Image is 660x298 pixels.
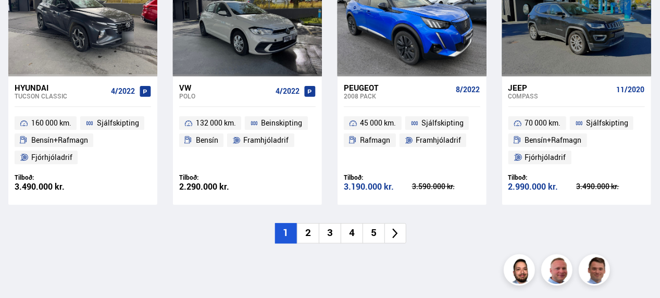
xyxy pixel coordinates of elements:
[8,76,157,205] a: Hyundai Tucson CLASSIC 4/2022 160 000 km. Sjálfskipting Bensín+Rafmagn Fjórhjóladrif Tilboð: 3.49...
[261,117,303,129] span: Beinskipting
[179,173,247,181] div: Tilboð:
[543,256,574,287] img: siFngHWaQ9KaOqBr.png
[15,173,83,181] div: Tilboð:
[508,92,613,100] div: Compass
[8,4,40,35] button: Opna LiveChat spjallviðmót
[525,151,566,164] span: Fjórhjóladrif
[586,117,628,129] span: Sjálfskipting
[505,256,537,287] img: nhp88E3Fdnt1Opn2.png
[196,117,236,129] span: 132 000 km.
[344,92,452,100] div: 2008 PACK
[15,83,107,92] div: Hyundai
[111,87,135,95] span: 4/2022
[508,173,577,181] div: Tilboð:
[179,83,271,92] div: VW
[15,182,83,191] div: 3.490.000 kr.
[97,117,139,129] span: Sjálfskipting
[15,92,107,100] div: Tucson CLASSIC
[508,182,577,191] div: 2.990.000 kr.
[412,183,480,190] div: 3.590.000 kr.
[276,87,300,95] span: 4/2022
[508,83,613,92] div: Jeep
[196,134,218,146] span: Bensín
[525,117,561,129] span: 70 000 km.
[31,151,72,164] span: Fjórhjóladrif
[341,223,363,243] li: 4
[344,182,412,191] div: 3.190.000 kr.
[344,83,452,92] div: Peugeot
[577,183,645,190] div: 3.490.000 kr.
[179,182,247,191] div: 2.290.000 kr.
[31,134,88,146] span: Bensín+Rafmagn
[360,117,396,129] span: 45 000 km.
[338,76,487,205] a: Peugeot 2008 PACK 8/2022 45 000 km. Sjálfskipting Rafmagn Framhjóladrif Tilboð: 3.190.000 kr. 3.5...
[179,92,271,100] div: Polo
[416,134,461,146] span: Framhjóladrif
[580,256,612,287] img: FbJEzSuNWCJXmdc-.webp
[421,117,464,129] span: Sjálfskipting
[244,134,289,146] span: Framhjóladrif
[344,173,412,181] div: Tilboð:
[360,134,391,146] span: Rafmagn
[319,223,341,243] li: 3
[31,117,71,129] span: 160 000 km.
[363,223,384,243] li: 5
[456,85,480,94] span: 8/2022
[275,223,297,243] li: 1
[525,134,582,146] span: Bensín+Rafmagn
[617,85,645,94] span: 11/2020
[173,76,322,205] a: VW Polo 4/2022 132 000 km. Beinskipting Bensín Framhjóladrif Tilboð: 2.290.000 kr.
[297,223,319,243] li: 2
[502,76,651,205] a: Jeep Compass 11/2020 70 000 km. Sjálfskipting Bensín+Rafmagn Fjórhjóladrif Tilboð: 2.990.000 kr. ...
